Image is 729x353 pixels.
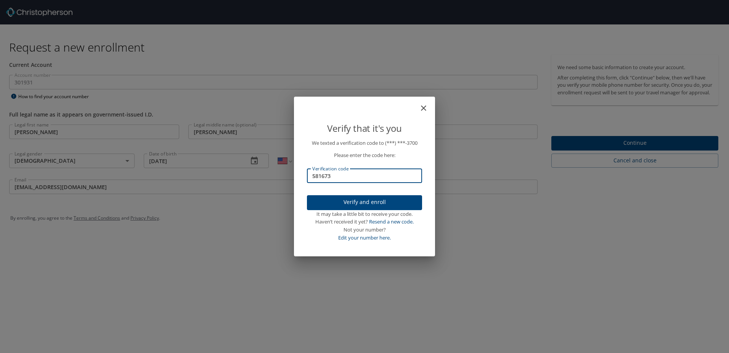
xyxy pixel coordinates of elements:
p: We texted a verification code to (***) ***- 3700 [307,139,422,147]
div: Not your number? [307,226,422,234]
button: Verify and enroll [307,195,422,210]
a: Resend a new code. [369,218,414,225]
div: It may take a little bit to receive your code. [307,210,422,218]
p: Verify that it's you [307,121,422,136]
button: close [423,100,432,109]
span: Verify and enroll [313,198,416,207]
div: Haven’t received it yet? [307,218,422,226]
a: Edit your number here. [338,234,391,241]
p: Please enter the code here: [307,151,422,159]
